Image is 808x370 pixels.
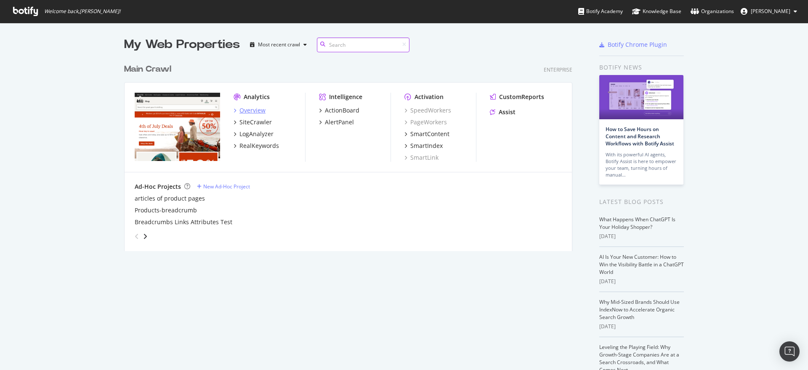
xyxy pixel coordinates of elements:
[317,38,409,52] input: Search
[203,183,250,190] div: New Ad-Hoc Project
[734,5,804,18] button: [PERSON_NAME]
[691,7,734,16] div: Organizations
[599,75,683,119] img: How to Save Hours on Content and Research Workflows with Botify Assist
[606,151,677,178] div: With its powerful AI agents, Botify Assist is here to empower your team, turning hours of manual…
[325,118,354,126] div: AlertPanel
[599,298,680,321] a: Why Mid-Sized Brands Should Use IndexNow to Accelerate Organic Search Growth
[599,278,684,285] div: [DATE]
[131,230,142,243] div: angle-left
[258,42,300,47] div: Most recent crawl
[499,108,516,116] div: Assist
[124,36,240,53] div: My Web Properties
[632,7,681,16] div: Knowledge Base
[499,93,544,101] div: CustomReports
[751,8,790,15] span: Sharon Lee
[234,118,272,126] a: SiteCrawler
[599,253,684,276] a: AI Is Your New Customer: How to Win the Visibility Battle in a ChatGPT World
[599,323,684,330] div: [DATE]
[404,106,451,115] a: SpeedWorkers
[410,142,443,150] div: SmartIndex
[608,40,667,49] div: Botify Chrome Plugin
[325,106,359,115] div: ActionBoard
[599,216,675,231] a: What Happens When ChatGPT Is Your Holiday Shopper?
[329,93,362,101] div: Intelligence
[124,53,579,251] div: grid
[239,118,272,126] div: SiteCrawler
[234,130,274,138] a: LogAnalyzer
[606,126,674,147] a: How to Save Hours on Content and Research Workflows with Botify Assist
[490,108,516,116] a: Assist
[239,130,274,138] div: LogAnalyzer
[578,7,623,16] div: Botify Academy
[779,341,800,362] div: Open Intercom Messenger
[44,8,120,15] span: Welcome back, [PERSON_NAME] !
[599,63,684,72] div: Botify news
[239,142,279,150] div: RealKeywords
[124,63,171,75] div: Main Crawl
[404,118,447,126] a: PageWorkers
[135,194,205,203] a: articles of product pages
[239,106,266,115] div: Overview
[234,142,279,150] a: RealKeywords
[319,118,354,126] a: AlertPanel
[234,106,266,115] a: Overview
[135,218,232,226] a: Breadcrumbs Links Attributes Test
[404,153,439,162] a: SmartLink
[599,233,684,240] div: [DATE]
[197,183,250,190] a: New Ad-Hoc Project
[135,206,197,214] a: Products-breadcrumb
[319,106,359,115] a: ActionBoard
[544,66,572,73] div: Enterprise
[599,197,684,206] div: Latest Blog Posts
[410,130,449,138] div: SmartContent
[124,63,175,75] a: Main Crawl
[599,40,667,49] a: Botify Chrome Plugin
[415,93,444,101] div: Activation
[404,142,443,150] a: SmartIndex
[135,93,220,161] img: rei.com
[490,93,544,101] a: CustomReports
[142,232,148,241] div: angle-right
[404,130,449,138] a: SmartContent
[135,182,181,191] div: Ad-Hoc Projects
[247,38,310,51] button: Most recent crawl
[244,93,270,101] div: Analytics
